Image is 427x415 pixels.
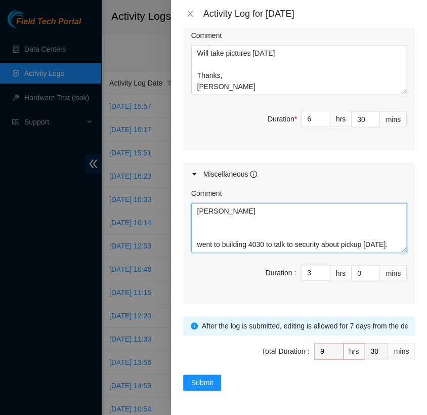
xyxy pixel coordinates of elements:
[262,346,309,357] div: Total Duration :
[203,169,258,180] div: Miscellaneous
[330,111,352,127] div: hrs
[250,171,257,178] span: info-circle
[388,343,415,359] div: mins
[344,343,365,359] div: hrs
[191,203,407,253] textarea: Comment
[191,322,198,329] span: info-circle
[330,265,352,281] div: hrs
[186,10,194,18] span: close
[203,8,415,19] div: Activity Log for [DATE]
[265,267,296,278] div: Duration :
[191,45,407,95] textarea: Comment
[191,377,213,388] span: Submit
[183,375,222,391] button: Submit
[380,111,407,127] div: mins
[380,265,407,281] div: mins
[268,113,297,124] div: Duration
[183,9,197,19] button: Close
[191,30,222,41] label: Comment
[191,171,197,177] span: caret-right
[191,188,222,199] label: Comment
[183,162,415,186] div: Miscellaneous info-circle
